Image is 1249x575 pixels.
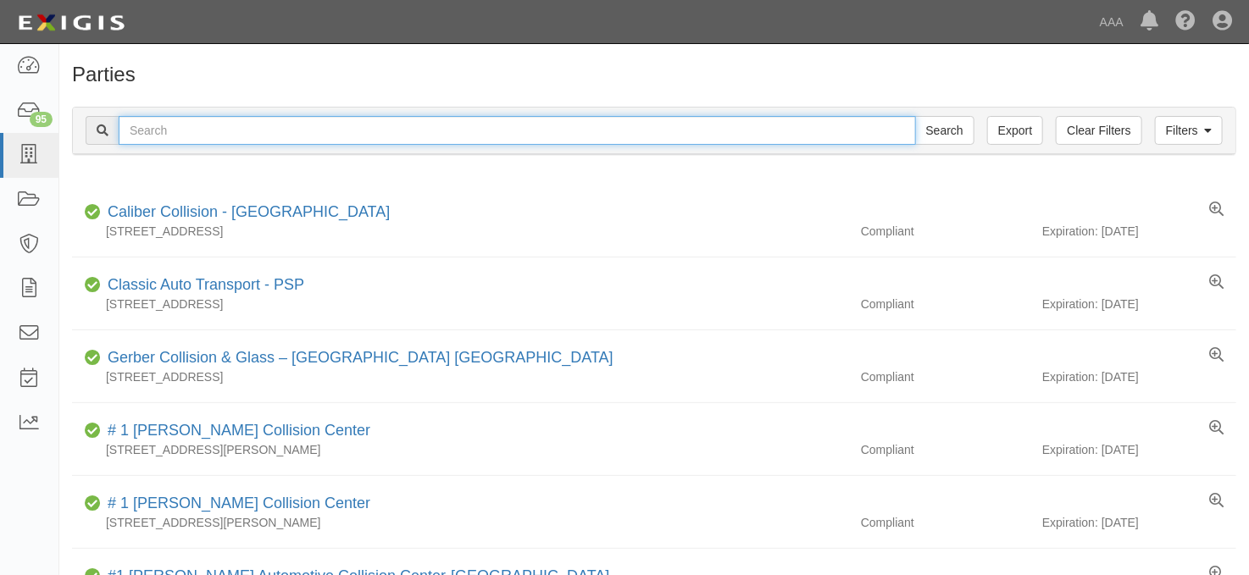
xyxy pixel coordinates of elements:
[1209,274,1224,291] a: View results summary
[30,112,53,127] div: 95
[848,223,1042,240] div: Compliant
[13,8,130,38] img: logo-5460c22ac91f19d4615b14bd174203de0afe785f0fc80cf4dbbc73dc1793850b.png
[1091,5,1132,39] a: AAA
[1175,12,1196,32] i: Help Center - Complianz
[108,495,370,511] a: # 1 [PERSON_NAME] Collision Center
[1209,420,1224,437] a: View results summary
[1042,514,1236,531] div: Expiration: [DATE]
[1042,441,1236,458] div: Expiration: [DATE]
[915,116,974,145] input: Search
[1042,223,1236,240] div: Expiration: [DATE]
[1209,202,1224,218] a: View results summary
[1042,296,1236,312] div: Expiration: [DATE]
[72,296,848,312] div: [STREET_ADDRESS]
[848,514,1042,531] div: Compliant
[72,64,1236,86] h1: Parties
[101,202,390,224] div: Caliber Collision - Gainesville
[1209,493,1224,510] a: View results summary
[101,347,613,369] div: Gerber Collision & Glass – Houston Brighton
[108,422,370,439] a: # 1 [PERSON_NAME] Collision Center
[987,116,1043,145] a: Export
[85,207,101,218] i: Compliant
[108,349,613,366] a: Gerber Collision & Glass – [GEOGRAPHIC_DATA] [GEOGRAPHIC_DATA]
[848,441,1042,458] div: Compliant
[85,498,101,510] i: Compliant
[72,441,848,458] div: [STREET_ADDRESS][PERSON_NAME]
[101,493,370,515] div: # 1 Cochran Collision Center
[1155,116,1223,145] a: Filters
[72,223,848,240] div: [STREET_ADDRESS]
[108,276,304,293] a: Classic Auto Transport - PSP
[101,420,370,442] div: # 1 Cochran Collision Center
[108,203,390,220] a: Caliber Collision - [GEOGRAPHIC_DATA]
[1042,368,1236,385] div: Expiration: [DATE]
[85,279,101,291] i: Compliant
[848,368,1042,385] div: Compliant
[1209,347,1224,364] a: View results summary
[85,352,101,364] i: Compliant
[848,296,1042,312] div: Compliant
[119,116,916,145] input: Search
[85,425,101,437] i: Compliant
[72,514,848,531] div: [STREET_ADDRESS][PERSON_NAME]
[1056,116,1141,145] a: Clear Filters
[72,368,848,385] div: [STREET_ADDRESS]
[101,274,304,296] div: Classic Auto Transport - PSP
